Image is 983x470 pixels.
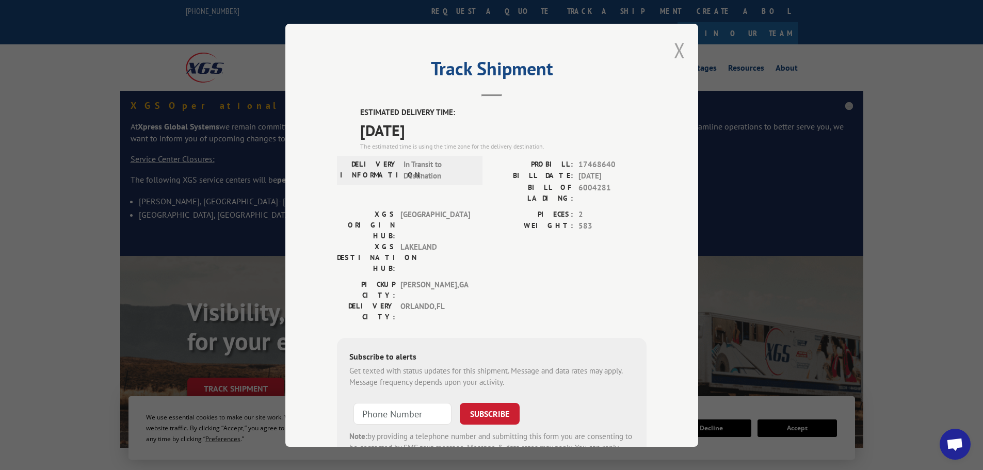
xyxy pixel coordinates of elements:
span: [DATE] [578,170,647,182]
label: DELIVERY INFORMATION: [340,158,398,182]
span: [PERSON_NAME] , GA [400,279,470,300]
label: XGS DESTINATION HUB: [337,241,395,273]
label: ESTIMATED DELIVERY TIME: [360,107,647,119]
span: In Transit to Destination [404,158,473,182]
label: BILL DATE: [492,170,573,182]
label: DELIVERY CITY: [337,300,395,322]
button: Close modal [674,37,685,64]
div: The estimated time is using the time zone for the delivery destination. [360,141,647,151]
strong: Note: [349,431,367,441]
span: ORLANDO , FL [400,300,470,322]
label: WEIGHT: [492,220,573,232]
span: LAKELAND [400,241,470,273]
label: BILL OF LADING: [492,182,573,203]
span: 2 [578,208,647,220]
label: XGS ORIGIN HUB: [337,208,395,241]
label: PICKUP CITY: [337,279,395,300]
a: Open chat [940,429,971,460]
span: 583 [578,220,647,232]
h2: Track Shipment [337,61,647,81]
div: Get texted with status updates for this shipment. Message and data rates may apply. Message frequ... [349,365,634,388]
input: Phone Number [353,402,452,424]
span: 17468640 [578,158,647,170]
div: by providing a telephone number and submitting this form you are consenting to be contacted by SM... [349,430,634,465]
label: PROBILL: [492,158,573,170]
span: 6004281 [578,182,647,203]
label: PIECES: [492,208,573,220]
span: [DATE] [360,118,647,141]
button: SUBSCRIBE [460,402,520,424]
div: Subscribe to alerts [349,350,634,365]
span: [GEOGRAPHIC_DATA] [400,208,470,241]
